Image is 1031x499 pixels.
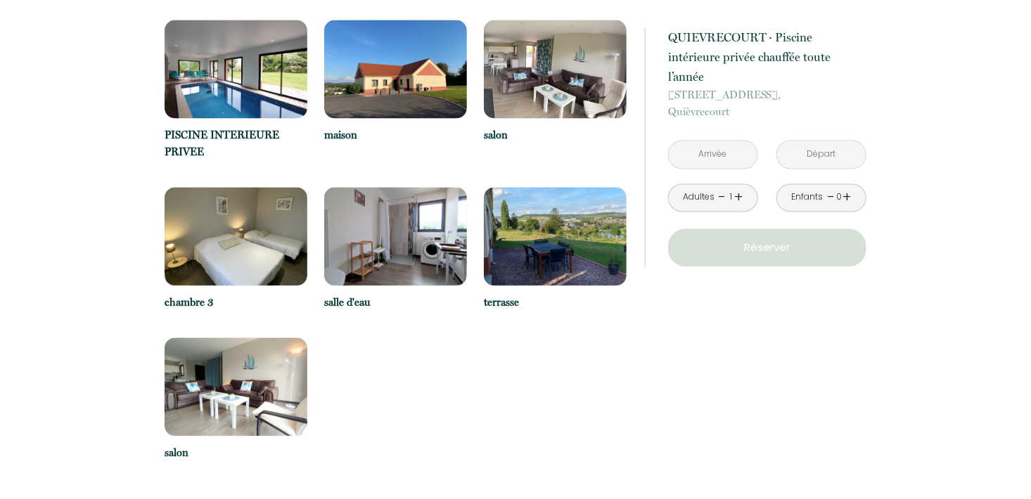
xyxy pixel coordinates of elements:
[484,20,627,119] img: 17536882345546.jpg
[324,294,467,311] p: salle d'eau
[719,187,726,209] a: -
[165,294,307,311] p: chambre 3
[669,141,757,169] input: Arrivée
[668,229,866,267] button: Réserver
[673,240,862,257] p: Réserver
[827,187,835,209] a: -
[324,188,467,286] img: 17536883825999.jpg
[324,20,467,119] img: 17536882498369.jpg
[165,127,307,161] p: PISCINE INTERIEURE PRIVEE
[843,187,852,209] a: +
[668,28,866,87] p: QUIEVRECOURT · Piscine intérieure privée chauffée toute l’année
[683,191,715,205] div: Adultes
[484,188,627,286] img: 17536884115295.jpg
[668,87,866,121] p: Quièvrecourt
[668,87,866,104] span: [STREET_ADDRESS],
[836,191,843,205] div: 0
[324,127,467,144] p: maison
[165,20,307,119] img: 17536883171536.jpg
[777,141,866,169] input: Départ
[165,338,307,436] img: 17536884476437.jpg
[484,127,627,144] p: salon
[484,294,627,311] p: terrasse
[727,191,734,205] div: 1
[165,188,307,286] img: 17536883530218.jpg
[735,187,743,209] a: +
[165,445,307,462] p: salon
[791,191,823,205] div: Enfants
